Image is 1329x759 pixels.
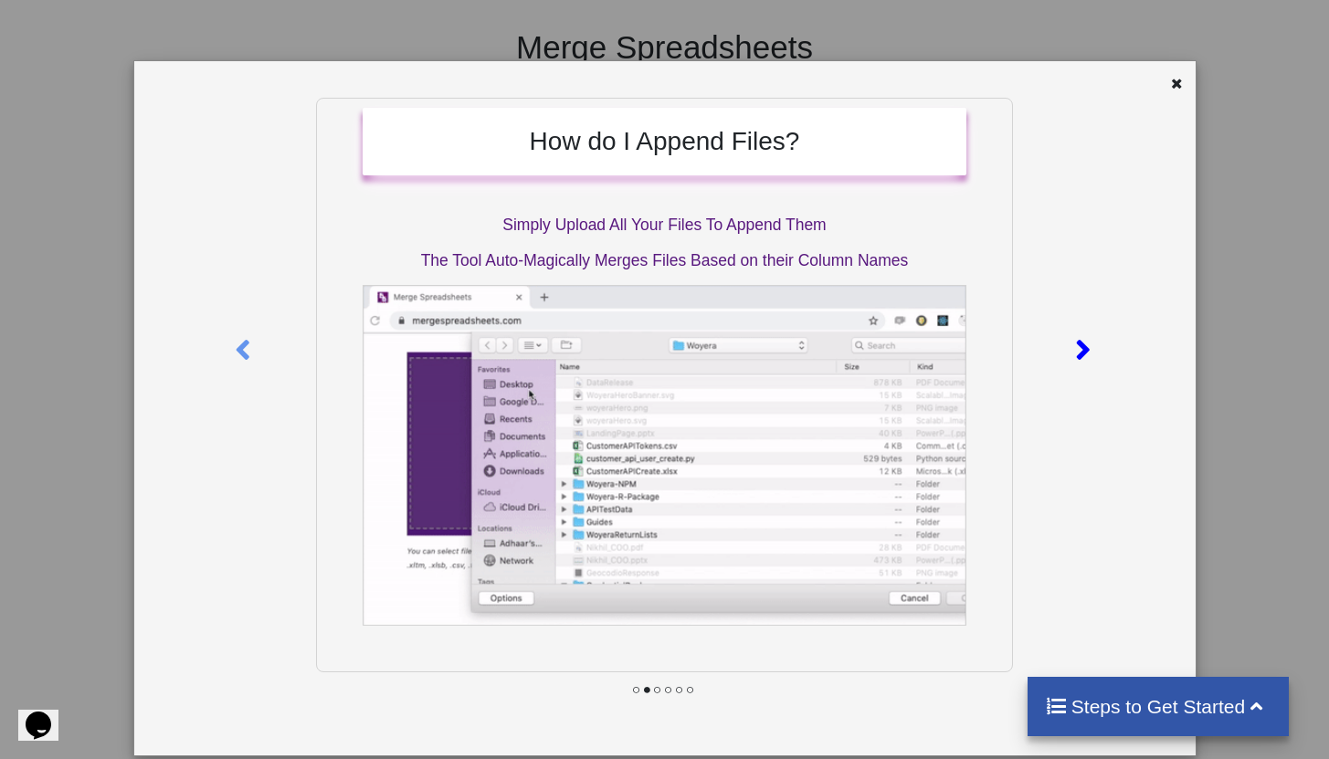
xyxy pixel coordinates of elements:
[18,686,77,741] iframe: chat widget
[363,285,966,626] img: AutoMerge Files
[381,126,948,157] h2: How do I Append Files?
[363,214,966,237] p: Simply Upload All Your Files To Append Them
[1046,695,1271,718] h4: Steps to Get Started
[363,249,966,272] p: The Tool Auto-Magically Merges Files Based on their Column Names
